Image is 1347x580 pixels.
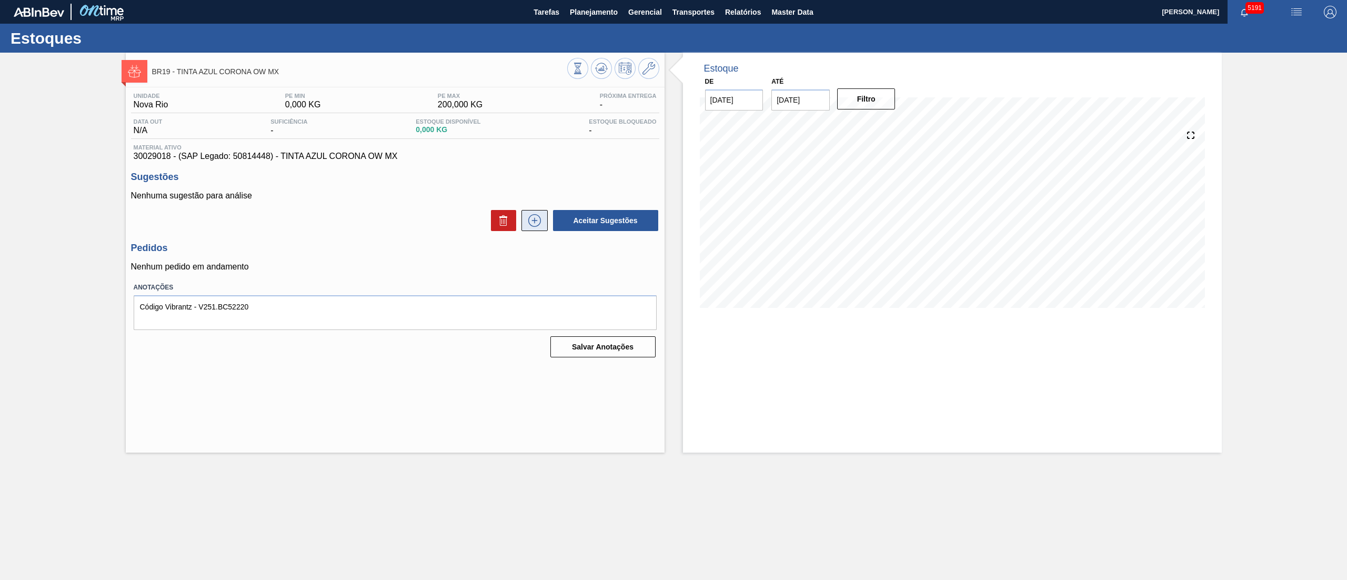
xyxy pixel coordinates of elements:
span: Unidade [134,93,168,99]
button: Filtro [837,88,896,109]
div: - [268,118,310,135]
input: dd/mm/yyyy [771,89,830,111]
button: Salvar Anotações [550,336,656,357]
span: Nova Rio [134,100,168,109]
textarea: Código Vibrantz - V251.BC52220 [134,295,657,330]
span: 30029018 - (SAP Legado: 50814448) - TINTA AZUL CORONA OW MX [134,152,657,161]
span: Próxima Entrega [600,93,657,99]
span: Gerencial [628,6,662,18]
span: 5191 [1245,2,1264,14]
span: Transportes [672,6,715,18]
span: PE MAX [438,93,482,99]
img: Logout [1324,6,1336,18]
button: Atualizar Gráfico [591,58,612,79]
span: Estoque Disponível [416,118,480,125]
input: dd/mm/yyyy [705,89,763,111]
h3: Pedidos [131,243,659,254]
span: Tarefas [534,6,559,18]
span: BR19 - TINTA AZUL CORONA OW MX [152,68,567,76]
span: Planejamento [570,6,618,18]
button: Visão Geral dos Estoques [567,58,588,79]
img: userActions [1290,6,1303,18]
label: Até [771,78,783,85]
button: Notificações [1228,5,1261,19]
span: Relatórios [725,6,761,18]
button: Programar Estoque [615,58,636,79]
span: 0,000 KG [416,126,480,134]
div: Estoque [704,63,739,74]
p: Nenhuma sugestão para análise [131,191,659,201]
button: Aceitar Sugestões [553,210,658,231]
button: Ir ao Master Data / Geral [638,58,659,79]
h1: Estoques [11,32,197,44]
h3: Sugestões [131,172,659,183]
span: Material ativo [134,144,657,151]
img: TNhmsLtSVTkK8tSr43FrP2fwEKptu5GPRR3wAAAABJRU5ErkJggg== [14,7,64,17]
div: N/A [131,118,165,135]
span: Estoque Bloqueado [589,118,656,125]
label: Anotações [134,280,657,295]
span: Master Data [771,6,813,18]
p: Nenhum pedido em andamento [131,262,659,272]
div: Nova sugestão [516,210,548,231]
span: 0,000 KG [285,100,321,109]
div: Aceitar Sugestões [548,209,659,232]
div: - [597,93,659,109]
div: Excluir Sugestões [486,210,516,231]
span: 200,000 KG [438,100,482,109]
span: Suficiência [270,118,307,125]
span: PE MIN [285,93,321,99]
img: Ícone [128,65,141,78]
label: De [705,78,714,85]
span: Data out [134,118,163,125]
div: - [586,118,659,135]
